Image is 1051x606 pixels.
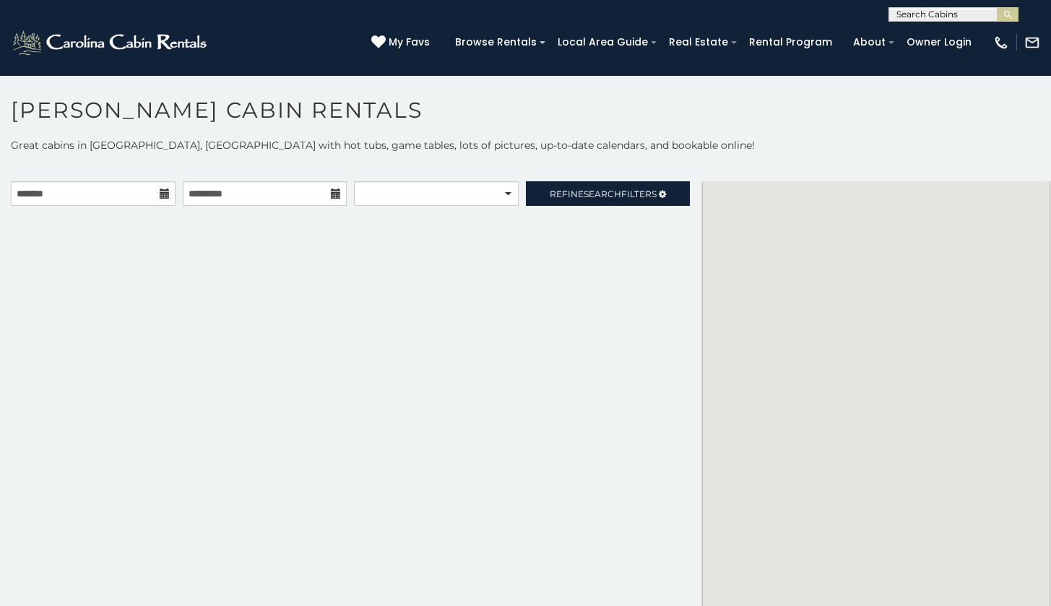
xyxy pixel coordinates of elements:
a: Local Area Guide [550,31,655,53]
a: Real Estate [662,31,735,53]
span: My Favs [389,35,430,50]
a: Browse Rentals [448,31,544,53]
img: phone-regular-white.png [993,35,1009,51]
a: Rental Program [742,31,839,53]
img: White-1-2.png [11,28,211,57]
a: About [846,31,893,53]
a: RefineSearchFilters [526,181,691,206]
a: My Favs [371,35,433,51]
a: Owner Login [899,31,979,53]
img: mail-regular-white.png [1024,35,1040,51]
span: Refine Filters [550,189,657,199]
span: Search [584,189,621,199]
